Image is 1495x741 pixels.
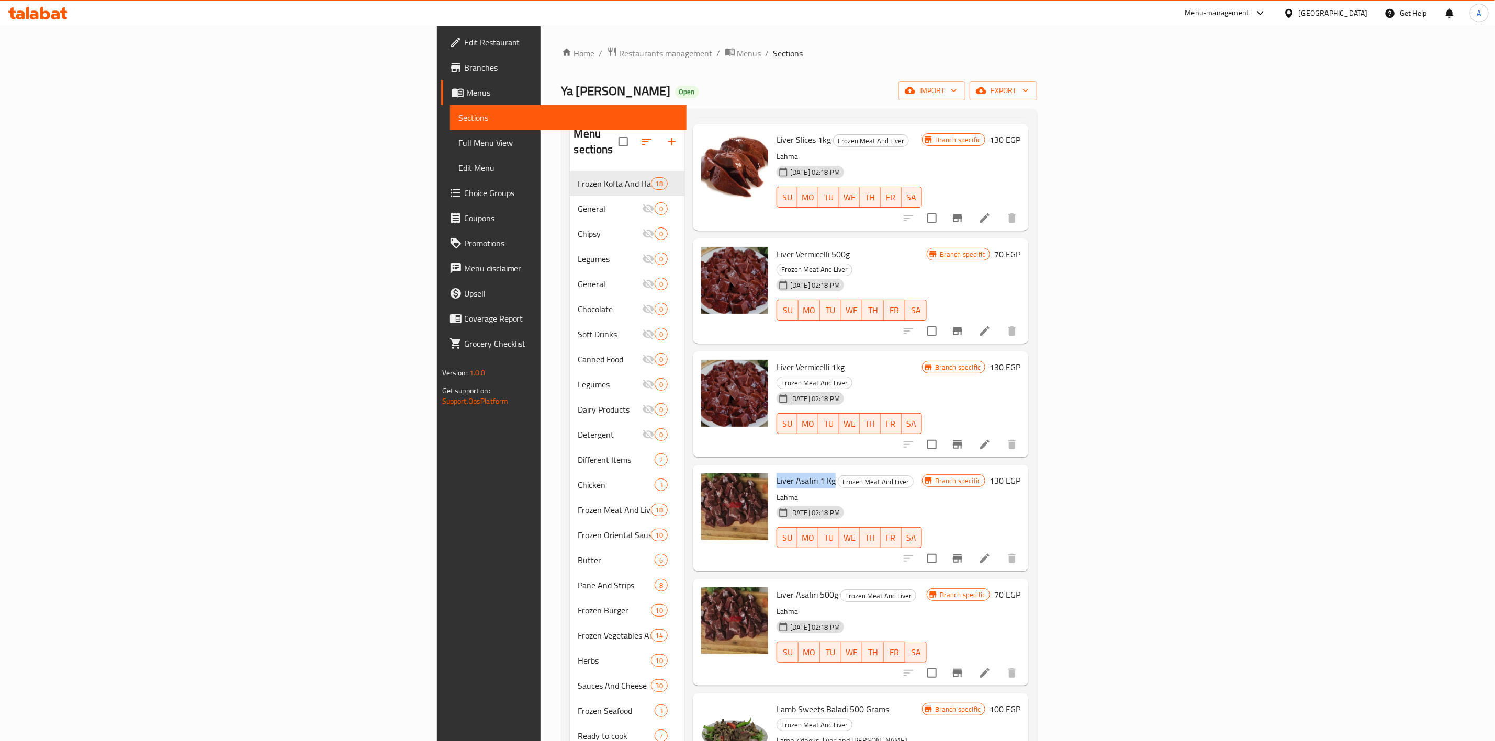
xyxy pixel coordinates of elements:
span: A [1477,7,1481,19]
a: Edit menu item [979,325,991,337]
span: Frozen Meat And Liver [838,476,913,488]
img: Liver Vermicelli 1kg [701,360,768,427]
div: Soft Drinks0 [570,322,684,347]
div: Canned Food0 [570,347,684,372]
div: items [655,704,668,717]
a: Edit Menu [450,155,687,180]
div: items [655,353,668,366]
span: MO [802,530,814,545]
div: items [655,478,668,491]
span: FR [888,645,901,660]
button: import [898,81,965,100]
a: Edit menu item [979,212,991,224]
div: items [655,378,668,391]
div: Detergent0 [570,422,684,447]
span: General [578,278,642,290]
span: TH [867,645,880,660]
p: Lahma [777,605,927,618]
button: MO [797,527,818,548]
button: SA [902,187,923,208]
span: Get support on: [442,384,490,397]
span: TU [823,190,835,205]
div: Chicken3 [570,472,684,497]
div: General0 [570,271,684,297]
span: 0 [655,355,667,364]
span: 3 [655,480,667,490]
span: MO [803,303,816,318]
div: Sauces And Cheese30 [570,673,684,698]
div: Frozen Meat And Liver [833,134,909,147]
button: SU [777,527,797,548]
button: FR [881,187,902,208]
span: SA [906,190,918,205]
svg: Inactive section [642,303,655,315]
span: Butter [578,554,655,566]
span: Detergent [578,428,642,441]
span: Frozen Meat And Liver [777,377,852,389]
span: Herbs [578,654,651,667]
div: Soft Drinks [578,328,642,340]
div: items [655,227,668,240]
a: Edit menu item [979,438,991,451]
div: Sauces And Cheese [578,679,651,692]
span: Chocolate [578,303,642,315]
a: Edit Restaurant [441,30,687,55]
span: Menus [466,86,678,99]
span: Select to update [921,434,943,455]
span: MO [803,645,816,660]
span: TH [864,416,876,431]
div: Legumes [578,378,642,391]
a: Coverage Report [441,306,687,331]
a: Upsell [441,281,687,306]
span: 0 [655,430,667,440]
div: items [655,428,668,441]
span: Select to update [921,207,943,229]
span: Coupons [464,212,678,224]
span: 3 [655,706,667,716]
button: SU [777,413,797,434]
nav: breadcrumb [561,47,1038,60]
button: TU [818,187,839,208]
span: Menus [737,47,761,60]
div: Frozen Oriental Sausage [578,529,651,541]
div: Chocolate0 [570,297,684,322]
div: Menu-management [1185,7,1250,19]
svg: Inactive section [642,328,655,340]
span: [DATE] 02:18 PM [786,280,844,290]
span: TU [824,645,837,660]
button: MO [797,187,818,208]
div: Frozen Kofta And Hawawshi18 [570,171,684,196]
span: Branch specific [931,135,985,145]
div: Chicken [578,478,655,491]
span: Canned Food [578,353,642,366]
span: [DATE] 02:18 PM [786,622,844,632]
span: Liver Asafiri 1 Kg [777,473,836,488]
span: 18 [651,179,667,189]
a: Support.OpsPlatform [442,394,509,408]
span: Branch specific [936,249,990,259]
span: 0 [655,279,667,289]
div: Pane And Strips [578,579,655,591]
button: delete [999,206,1025,231]
button: SA [905,642,927,663]
button: TU [818,413,839,434]
span: 0 [655,405,667,415]
span: MO [802,416,814,431]
span: 7 [655,731,667,741]
div: Dairy Products0 [570,397,684,422]
span: Frozen Burger [578,604,651,617]
button: Branch-specific-item [945,432,970,457]
button: WE [839,187,860,208]
div: items [655,453,668,466]
div: Butter6 [570,548,684,573]
a: Menu disclaimer [441,256,687,281]
span: FR [885,530,897,545]
button: SU [777,300,799,321]
span: 1.0.0 [469,366,486,380]
div: items [655,554,668,566]
button: MO [799,300,820,321]
span: TU [823,530,835,545]
div: items [655,303,668,315]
